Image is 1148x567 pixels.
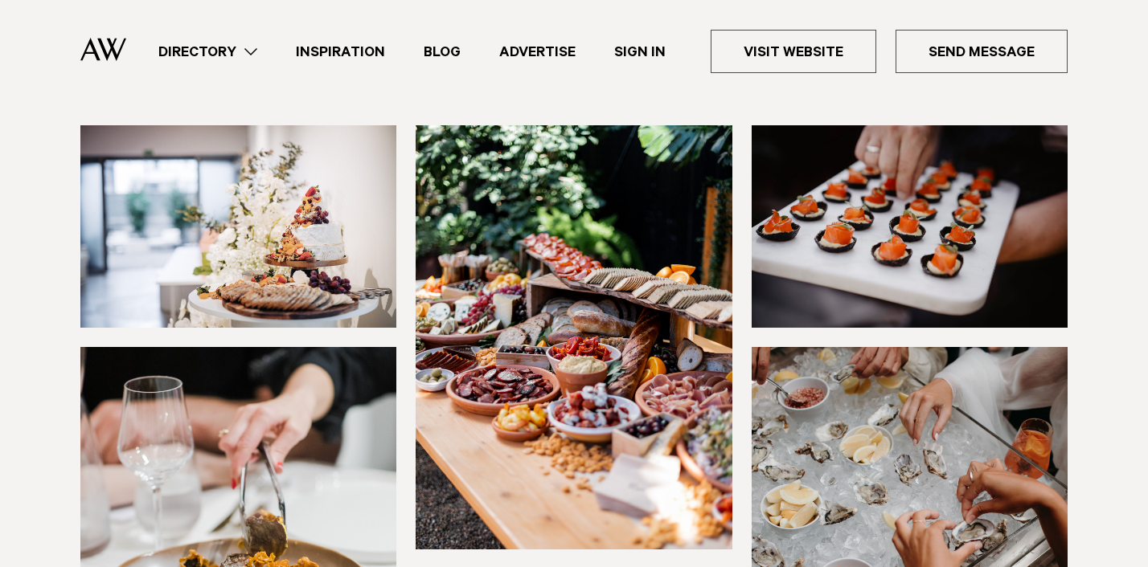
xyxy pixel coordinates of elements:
a: Blog [404,41,480,63]
a: Send Message [896,30,1068,73]
a: Visit Website [711,30,876,73]
img: Auckland Weddings Logo [80,38,126,61]
a: Advertise [480,41,595,63]
a: Inspiration [277,41,404,63]
a: Directory [139,41,277,63]
a: Sign In [595,41,685,63]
